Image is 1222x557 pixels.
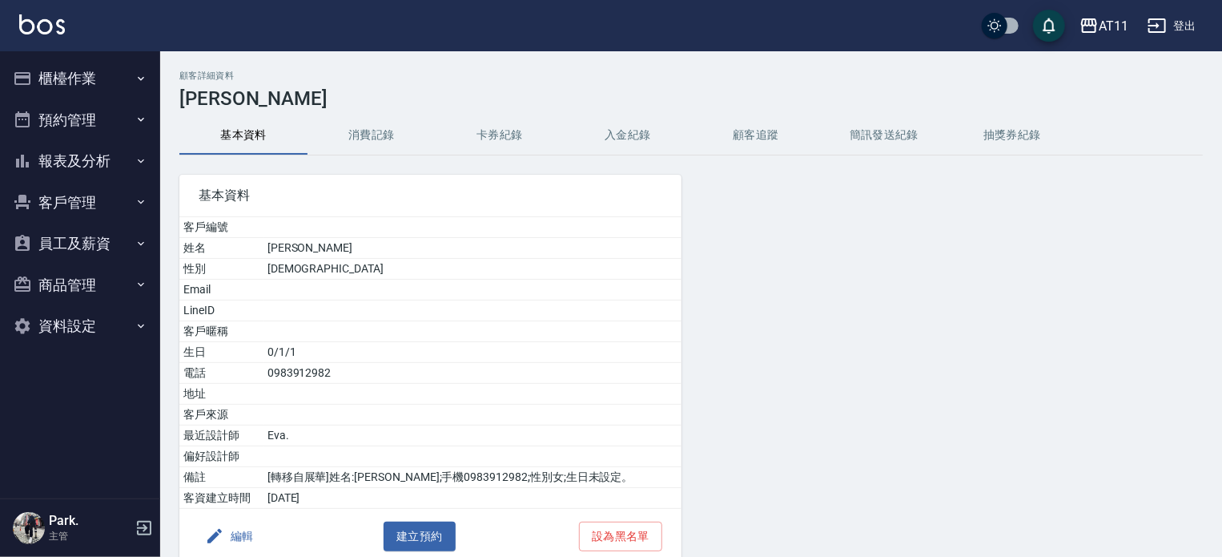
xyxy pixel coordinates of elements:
p: 主管 [49,529,131,543]
button: 預約管理 [6,99,154,141]
td: Eva. [263,426,681,446]
td: 客戶暱稱 [179,321,263,342]
td: Email [179,280,263,301]
td: 0/1/1 [263,342,681,363]
td: 客資建立時間 [179,488,263,509]
td: [DEMOGRAPHIC_DATA] [263,259,681,280]
button: AT11 [1073,10,1135,42]
td: 性別 [179,259,263,280]
td: 地址 [179,384,263,405]
button: 抽獎券紀錄 [948,116,1076,155]
button: 消費記錄 [308,116,436,155]
td: 備註 [179,467,263,488]
td: 客戶編號 [179,217,263,238]
button: 櫃檯作業 [6,58,154,99]
img: Logo [19,14,65,34]
button: 商品管理 [6,264,154,306]
button: 客戶管理 [6,182,154,224]
img: Person [13,512,45,544]
td: 姓名 [179,238,263,259]
button: 登出 [1141,11,1203,41]
button: 卡券紀錄 [436,116,564,155]
td: 最近設計師 [179,426,263,446]
td: [DATE] [263,488,681,509]
td: 0983912982 [263,363,681,384]
h2: 顧客詳細資料 [179,71,1203,81]
td: [轉移自展華]姓名:[PERSON_NAME];手機0983912982;性別女;生日未設定。 [263,467,681,488]
button: 建立預約 [384,522,456,551]
td: 客戶來源 [179,405,263,426]
td: LineID [179,301,263,321]
button: 報表及分析 [6,140,154,182]
button: 資料設定 [6,305,154,347]
td: 電話 [179,363,263,384]
button: 基本資料 [179,116,308,155]
div: AT11 [1099,16,1128,36]
button: 員工及薪資 [6,223,154,264]
button: 簡訊發送紀錄 [820,116,948,155]
button: 編輯 [199,522,260,551]
td: 偏好設計師 [179,446,263,467]
td: 生日 [179,342,263,363]
button: save [1033,10,1065,42]
h3: [PERSON_NAME] [179,87,1203,110]
button: 入金紀錄 [564,116,692,155]
td: [PERSON_NAME] [263,238,681,259]
button: 設為黑名單 [579,522,662,551]
h5: Park. [49,513,131,529]
button: 顧客追蹤 [692,116,820,155]
span: 基本資料 [199,188,662,204]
